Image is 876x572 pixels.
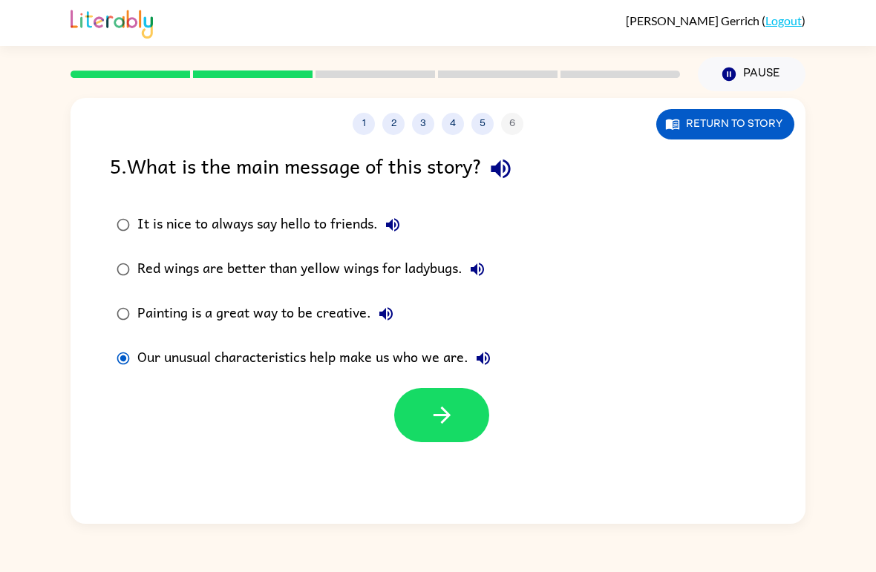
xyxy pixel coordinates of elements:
div: Our unusual characteristics help make us who we are. [137,343,498,373]
button: 4 [442,113,464,135]
button: 2 [382,113,405,135]
button: Pause [698,57,805,91]
button: Red wings are better than yellow wings for ladybugs. [462,254,492,284]
div: 5 . What is the main message of this story? [110,150,766,188]
button: Painting is a great way to be creative. [371,299,401,329]
button: Return to story [656,109,794,139]
div: Red wings are better than yellow wings for ladybugs. [137,254,492,284]
button: 3 [412,113,434,135]
button: 1 [353,113,375,135]
button: It is nice to always say hello to friends. [378,210,408,240]
a: Logout [765,13,802,27]
span: [PERSON_NAME] Gerrich [626,13,762,27]
div: It is nice to always say hello to friends. [137,210,408,240]
div: Painting is a great way to be creative. [137,299,401,329]
div: ( ) [626,13,805,27]
button: Our unusual characteristics help make us who we are. [468,343,498,373]
button: 5 [471,113,494,135]
img: Literably [71,6,153,39]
